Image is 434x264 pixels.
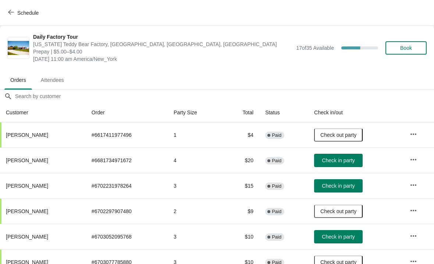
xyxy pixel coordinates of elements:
[322,157,355,163] span: Check in party
[314,230,363,243] button: Check in party
[6,157,48,163] span: [PERSON_NAME]
[15,90,434,103] input: Search by customer
[4,6,45,20] button: Schedule
[35,73,70,87] span: Attendees
[224,103,259,122] th: Total
[314,205,363,218] button: Check out party
[33,48,292,55] span: Prepay | $5.00–$4.00
[320,208,356,214] span: Check out party
[86,224,168,249] td: # 6703052095768
[224,147,259,173] td: $20
[86,122,168,147] td: # 6617411977496
[320,132,356,138] span: Check out party
[168,198,224,224] td: 2
[314,179,363,192] button: Check in party
[86,198,168,224] td: # 6702297907480
[33,41,292,48] span: [US_STATE] Teddy Bear Factory, [GEOGRAPHIC_DATA], [GEOGRAPHIC_DATA], [GEOGRAPHIC_DATA]
[86,103,168,122] th: Order
[168,122,224,147] td: 1
[308,103,404,122] th: Check in/out
[6,132,48,138] span: [PERSON_NAME]
[224,198,259,224] td: $9
[33,33,292,41] span: Daily Factory Tour
[259,103,308,122] th: Status
[314,128,363,142] button: Check out party
[400,45,412,51] span: Book
[86,173,168,198] td: # 6702231978264
[86,147,168,173] td: # 6681734971672
[272,158,281,164] span: Paid
[322,183,355,189] span: Check in party
[6,234,48,240] span: [PERSON_NAME]
[224,224,259,249] td: $10
[314,154,363,167] button: Check in party
[322,234,355,240] span: Check in party
[33,55,292,63] span: [DATE] 11:00 am America/New_York
[168,147,224,173] td: 4
[272,183,281,189] span: Paid
[272,132,281,138] span: Paid
[17,10,39,16] span: Schedule
[385,41,427,55] button: Book
[4,73,32,87] span: Orders
[272,234,281,240] span: Paid
[6,183,48,189] span: [PERSON_NAME]
[224,173,259,198] td: $15
[168,103,224,122] th: Party Size
[224,122,259,147] td: $4
[296,45,334,51] span: 17 of 35 Available
[272,209,281,215] span: Paid
[168,173,224,198] td: 3
[8,41,29,55] img: Daily Factory Tour
[6,208,48,214] span: [PERSON_NAME]
[168,224,224,249] td: 3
